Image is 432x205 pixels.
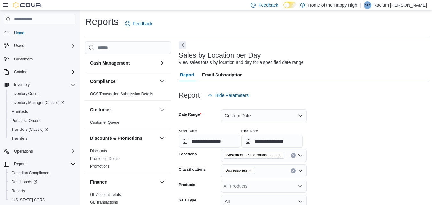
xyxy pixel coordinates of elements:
button: Cash Management [158,59,166,67]
span: Promotion Details [90,156,121,161]
span: Saskatoon - Stonebridge - Fire & Flower [226,152,276,158]
div: Discounts & Promotions [85,147,171,173]
span: Transfers [9,135,75,142]
span: Manifests [9,108,75,115]
button: Finance [158,178,166,186]
a: Manifests [9,108,30,115]
a: Customers [12,55,35,63]
button: Reports [12,160,30,168]
span: Purchase Orders [12,118,41,123]
span: Reports [12,188,25,193]
p: Kaelum [PERSON_NAME] [374,1,427,9]
span: Inventory Manager (Classic) [9,99,75,106]
span: Customers [14,57,33,62]
span: Feedback [258,2,278,8]
span: Catalog [12,68,75,76]
button: Remove Accessories from selection in this group [248,169,252,172]
span: Purchase Orders [9,117,75,124]
input: Dark Mode [283,2,297,8]
button: Clear input [291,168,296,173]
button: Discounts & Promotions [158,134,166,142]
button: Home [1,28,78,37]
button: Manifests [6,107,78,116]
div: Compliance [85,90,171,100]
button: Discounts & Promotions [90,135,157,141]
a: GL Account Totals [90,193,121,197]
span: Canadian Compliance [9,169,75,177]
label: Start Date [179,129,197,134]
h3: Compliance [90,78,115,84]
a: Reports [9,187,27,195]
h3: Discounts & Promotions [90,135,142,141]
button: Operations [12,147,35,155]
span: Inventory [12,81,75,89]
a: Feedback [122,17,155,30]
label: Classifications [179,167,206,172]
a: GL Transactions [90,200,118,205]
button: Purchase Orders [6,116,78,125]
span: Home [14,30,24,35]
span: Customer Queue [90,120,119,125]
h3: Cash Management [90,60,130,66]
span: Inventory Manager (Classic) [12,100,64,105]
label: End Date [241,129,258,134]
button: Remove Saskatoon - Stonebridge - Fire & Flower from selection in this group [278,153,281,157]
button: Customer [90,106,157,113]
button: Open list of options [298,168,303,173]
input: Press the down key to open a popover containing a calendar. [241,135,303,148]
a: Home [12,29,27,37]
a: Inventory Manager (Classic) [9,99,67,106]
h3: Customer [90,106,111,113]
a: Purchase Orders [9,117,43,124]
button: Catalog [1,67,78,76]
span: Manifests [12,109,28,114]
h1: Reports [85,15,119,28]
button: Canadian Compliance [6,169,78,177]
button: Reports [6,186,78,195]
span: Users [14,43,24,48]
span: Operations [12,147,75,155]
div: Kaelum Rudy [364,1,371,9]
span: Catalog [14,69,27,75]
span: OCS Transaction Submission Details [90,91,153,97]
a: OCS Transaction Submission Details [90,92,153,96]
button: Clear input [291,153,296,158]
a: Dashboards [6,177,78,186]
p: Home of the Happy High [308,1,357,9]
h3: Finance [90,179,107,185]
button: Compliance [158,77,166,85]
span: Inventory Count [12,91,39,96]
span: Transfers (Classic) [9,126,75,133]
button: Customer [158,106,166,114]
a: Inventory Count [9,90,41,98]
span: Feedback [133,20,152,27]
span: Email Subscription [202,68,243,81]
button: [US_STATE] CCRS [6,195,78,204]
a: Promotions [90,164,110,169]
span: KR [365,1,370,9]
span: GL Account Totals [90,192,121,197]
span: Users [12,42,75,50]
span: Dashboards [12,179,37,185]
button: Reports [1,160,78,169]
span: Reports [12,160,75,168]
input: Press the down key to open a popover containing a calendar. [179,135,240,148]
span: Washington CCRS [9,196,75,204]
span: Home [12,29,75,37]
button: Customers [1,54,78,63]
button: Compliance [90,78,157,84]
span: Transfers (Classic) [12,127,48,132]
span: Canadian Compliance [12,170,49,176]
label: Sale Type [179,198,196,203]
h3: Sales by Location per Day [179,51,261,59]
button: Custom Date [221,109,307,122]
button: Inventory [1,80,78,89]
button: Users [12,42,27,50]
span: Accessories [224,167,255,174]
a: Transfers (Classic) [9,126,51,133]
a: [US_STATE] CCRS [9,196,47,204]
span: Reports [9,187,75,195]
